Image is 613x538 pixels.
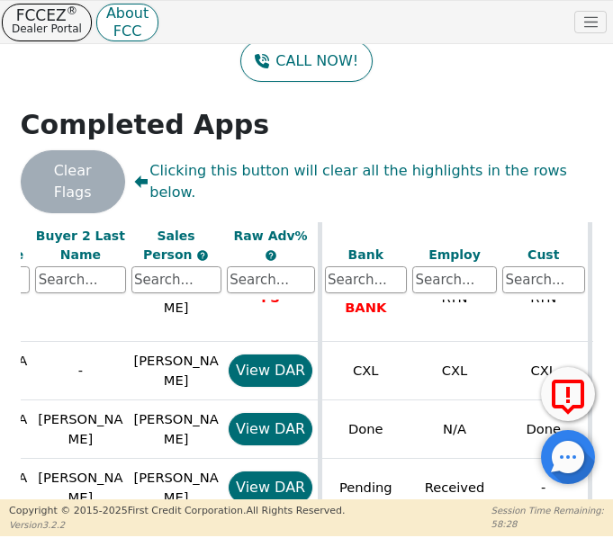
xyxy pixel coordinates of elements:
div: Cust [502,245,585,264]
td: - [500,459,590,517]
p: 58:28 [491,517,604,531]
div: Bank [325,245,408,264]
input: Search... [131,266,221,293]
span: Raw Adv% [234,228,308,242]
td: CXL [500,342,590,400]
p: FCC [106,27,149,36]
td: CXL [320,342,410,400]
p: Session Time Remaining: [491,504,604,517]
td: Pending [320,459,410,517]
td: Done [320,400,410,459]
button: CALL NOW! [240,40,373,82]
input: Search... [502,266,585,293]
span: Sales Person [143,228,196,261]
input: Search... [412,266,497,293]
td: CXL [410,342,500,400]
span: Clicking this button will clear all the highlights in the rows below. [134,160,593,203]
td: [PERSON_NAME] [32,400,128,459]
p: About [106,9,149,18]
p: FCCEZ [12,9,82,22]
td: [PERSON_NAME] [32,459,128,517]
button: AboutFCC [96,4,158,41]
td: N/A [410,400,500,459]
span: All Rights Reserved. [246,505,345,516]
span: [PERSON_NAME] [134,353,219,388]
p: Copyright © 2015- 2025 First Credit Corporation. [9,504,345,519]
span: [PERSON_NAME] [134,470,219,505]
span: [PERSON_NAME] [134,411,219,446]
button: FCCEZ®Dealer Portal [2,4,92,41]
button: Toggle navigation [574,11,607,34]
button: View DAR [229,413,312,445]
div: Employ [412,245,497,264]
button: Report Error to FCC [541,367,595,421]
p: Dealer Portal [12,22,82,36]
td: Received [410,459,500,517]
input: Search... [35,266,125,293]
td: Done [500,400,590,459]
td: - [32,342,128,400]
button: View DAR [229,354,312,387]
input: Search... [325,266,408,293]
input: Search... [227,266,315,293]
div: Buyer 2 Last Name [35,226,125,264]
button: View DAR [229,471,312,504]
p: Version 3.2.2 [9,518,345,532]
strong: Completed Apps [21,109,270,140]
sup: ® [67,4,78,17]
